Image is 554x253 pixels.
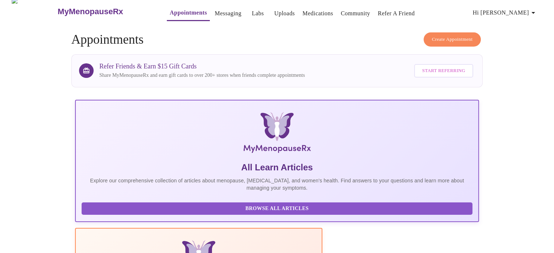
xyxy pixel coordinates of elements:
p: Share MyMenopauseRx and earn gift cards to over 200+ stores when friends complete appointments [99,72,305,79]
button: Browse All Articles [82,202,473,215]
h3: MyMenopauseRx [58,7,123,16]
img: MyMenopauseRx Logo [142,112,412,156]
a: Browse All Articles [82,205,475,211]
button: Hi [PERSON_NAME] [470,5,541,20]
h3: Refer Friends & Earn $15 Gift Cards [99,63,305,70]
p: Explore our comprehensive collection of articles about menopause, [MEDICAL_DATA], and women's hea... [82,177,473,191]
span: Hi [PERSON_NAME] [473,8,538,18]
a: Uploads [274,8,295,19]
a: Labs [252,8,264,19]
h5: All Learn Articles [82,162,473,173]
button: Community [338,6,373,21]
button: Appointments [167,5,210,21]
a: Appointments [170,8,207,18]
span: Create Appointment [432,35,473,44]
a: Community [341,8,370,19]
a: Start Referring [412,60,475,81]
button: Create Appointment [424,32,481,47]
a: Messaging [215,8,241,19]
button: Uploads [271,6,298,21]
button: Messaging [212,6,244,21]
a: Refer a Friend [378,8,415,19]
span: Browse All Articles [89,204,465,213]
span: Start Referring [422,67,465,75]
button: Labs [246,6,270,21]
a: Medications [302,8,333,19]
button: Medications [299,6,336,21]
button: Refer a Friend [375,6,418,21]
button: Start Referring [414,64,473,78]
h4: Appointments [71,32,483,47]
